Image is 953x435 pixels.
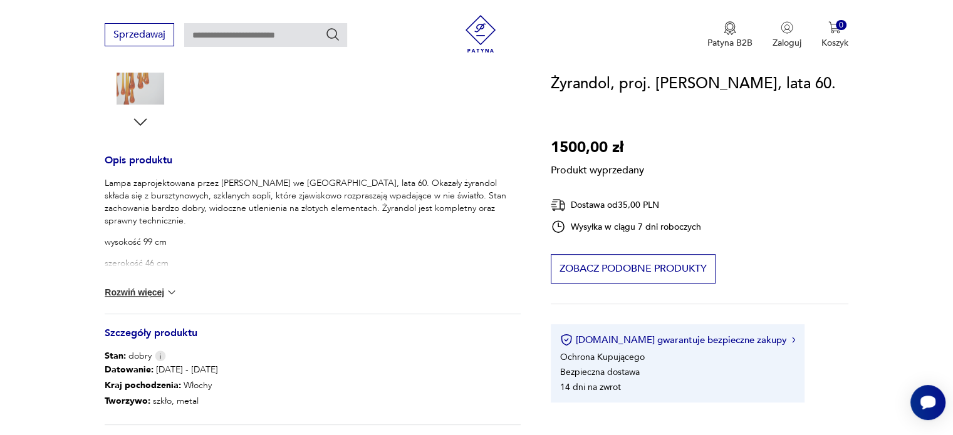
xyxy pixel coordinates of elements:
div: Dostawa od 35,00 PLN [551,197,701,213]
p: szerokość 46 cm [105,257,521,270]
img: Ikonka użytkownika [781,21,793,34]
li: Bezpieczna dostawa [560,366,640,378]
h1: Żyrandol, proj. [PERSON_NAME], lata 60. [551,72,836,96]
button: Rozwiń więcej [105,286,177,299]
img: Ikona certyfikatu [560,334,573,346]
p: 1500,00 zł [551,136,644,160]
li: Ochrona Kupującego [560,351,645,363]
button: Zaloguj [773,21,801,49]
b: Tworzywo : [105,395,150,407]
img: Ikona medalu [724,21,736,35]
span: dobry [105,350,152,362]
b: Datowanie : [105,364,154,376]
p: Patyna B2B [707,37,753,49]
p: Zaloguj [773,37,801,49]
p: Produkt wyprzedany [551,160,644,177]
div: 0 [836,20,846,31]
p: wysokość 99 cm [105,236,521,248]
a: Sprzedawaj [105,31,174,40]
button: Szukaj [325,27,340,42]
p: Lampa zaprojektowana przez [PERSON_NAME] we [GEOGRAPHIC_DATA], lata 60. Okazały żyrandol składa s... [105,177,521,227]
img: Ikona strzałki w prawo [792,337,796,343]
button: Patyna B2B [707,21,753,49]
iframe: Smartsupp widget button [910,385,945,420]
button: 0Koszyk [821,21,848,49]
p: [DATE] - [DATE] [105,362,218,378]
button: Sprzedawaj [105,23,174,46]
img: Info icon [155,351,166,361]
p: szkło, metal [105,394,218,409]
img: Ikona dostawy [551,197,566,213]
li: 14 dni na zwrot [560,381,621,393]
h3: Opis produktu [105,156,521,177]
img: Patyna - sklep z meblami i dekoracjami vintage [462,15,499,53]
b: Kraj pochodzenia : [105,379,181,391]
a: Ikona medaluPatyna B2B [707,21,753,49]
img: Ikona koszyka [828,21,841,34]
button: Zobacz podobne produkty [551,254,716,284]
b: Stan: [105,350,126,362]
div: Wysyłka w ciągu 7 dni roboczych [551,219,701,234]
p: Koszyk [821,37,848,49]
img: chevron down [165,286,178,299]
button: [DOMAIN_NAME] gwarantuje bezpieczne zakupy [560,334,795,346]
h3: Szczegóły produktu [105,329,521,350]
p: Włochy [105,378,218,394]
